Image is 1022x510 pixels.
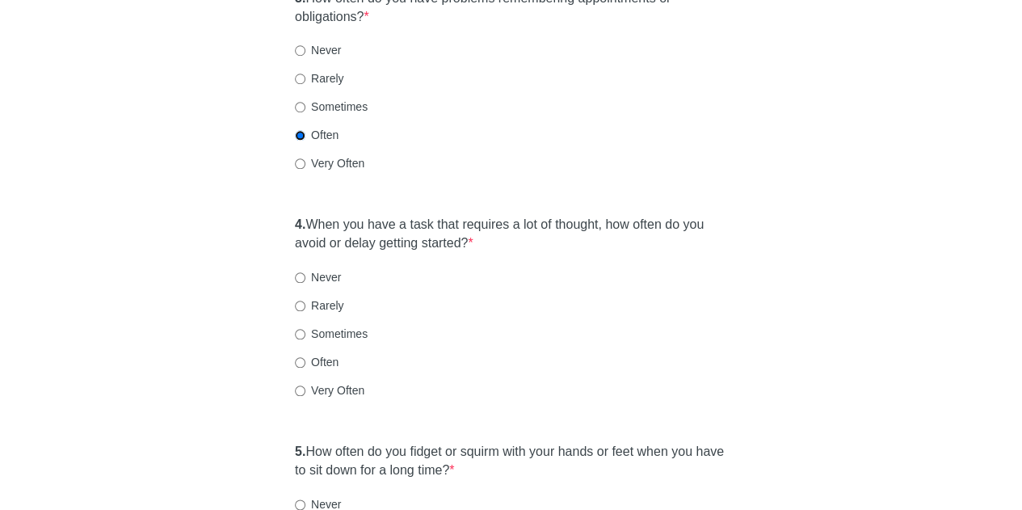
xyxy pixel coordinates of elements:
[295,155,364,171] label: Very Often
[295,127,339,143] label: Often
[295,102,305,112] input: Sometimes
[295,74,305,84] input: Rarely
[295,216,727,253] label: When you have a task that requires a lot of thought, how often do you avoid or delay getting star...
[295,99,368,115] label: Sometimes
[295,45,305,56] input: Never
[295,158,305,169] input: Very Often
[295,70,343,86] label: Rarely
[295,326,368,342] label: Sometimes
[295,382,364,398] label: Very Often
[295,443,727,480] label: How often do you fidget or squirm with your hands or feet when you have to sit down for a long time?
[295,217,305,231] strong: 4.
[295,357,305,368] input: Often
[295,130,305,141] input: Often
[295,386,305,396] input: Very Often
[295,499,305,510] input: Never
[295,329,305,339] input: Sometimes
[295,269,341,285] label: Never
[295,272,305,283] input: Never
[295,445,305,458] strong: 5.
[295,297,343,314] label: Rarely
[295,301,305,311] input: Rarely
[295,354,339,370] label: Often
[295,42,341,58] label: Never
